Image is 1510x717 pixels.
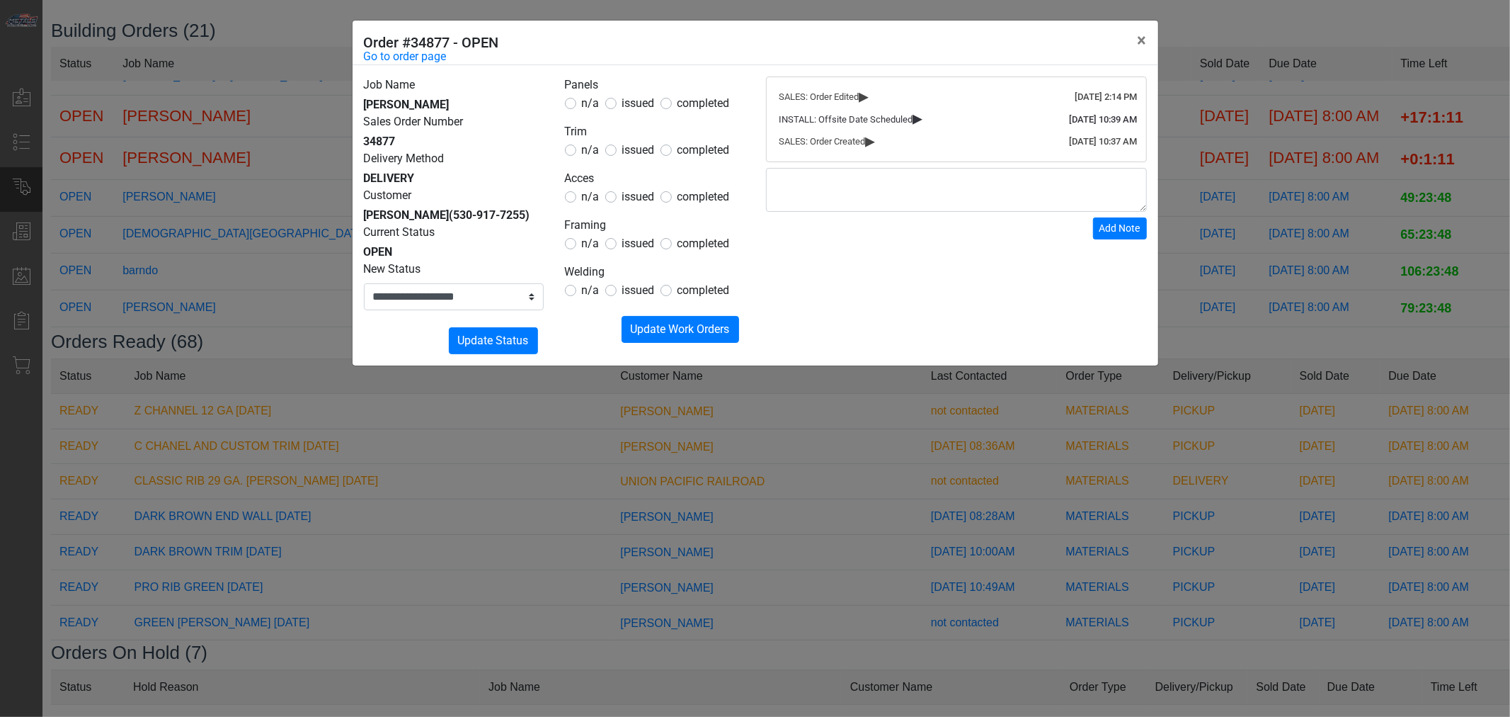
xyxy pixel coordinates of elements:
legend: Panels [565,77,745,95]
label: Customer [364,187,412,204]
h5: Order #34877 - OPEN [364,32,499,53]
div: [PERSON_NAME] [364,207,544,224]
span: Add Note [1099,222,1140,234]
span: n/a [582,190,600,203]
div: SALES: Order Edited [779,90,1133,104]
legend: Welding [565,264,745,282]
legend: Acces [565,170,745,188]
span: n/a [582,143,600,157]
span: ▸ [866,136,876,145]
div: SALES: Order Created [779,135,1133,149]
span: issued [622,143,655,157]
span: [PERSON_NAME] [364,98,450,111]
label: Job Name [364,77,416,94]
span: completed [677,143,730,157]
span: Update Work Orders [631,322,730,336]
label: Sales Order Number [364,113,464,130]
div: [DATE] 10:37 AM [1070,135,1138,149]
span: issued [622,96,655,110]
span: completed [677,190,730,203]
div: [DATE] 10:39 AM [1070,113,1138,127]
legend: Framing [565,217,745,235]
button: Add Note [1093,218,1147,239]
label: Current Status [364,224,435,241]
span: Update Status [458,334,529,347]
span: (530-917-7255) [450,208,530,222]
button: Update Status [449,327,538,354]
span: ▸ [859,91,869,101]
span: ▸ [913,113,923,123]
span: n/a [582,96,600,110]
span: completed [677,96,730,110]
button: Close [1126,21,1158,60]
span: n/a [582,237,600,250]
span: issued [622,190,655,203]
div: [DATE] 2:14 PM [1075,90,1138,104]
legend: Trim [565,123,745,142]
div: OPEN [364,244,544,261]
div: INSTALL: Offsite Date Scheduled [779,113,1133,127]
span: issued [622,283,655,297]
span: n/a [582,283,600,297]
label: New Status [364,261,421,278]
label: Delivery Method [364,150,445,167]
button: Update Work Orders [622,316,739,343]
a: Go to order page [364,48,447,65]
span: completed [677,283,730,297]
div: 34877 [364,133,544,150]
span: completed [677,237,730,250]
div: DELIVERY [364,170,544,187]
span: issued [622,237,655,250]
